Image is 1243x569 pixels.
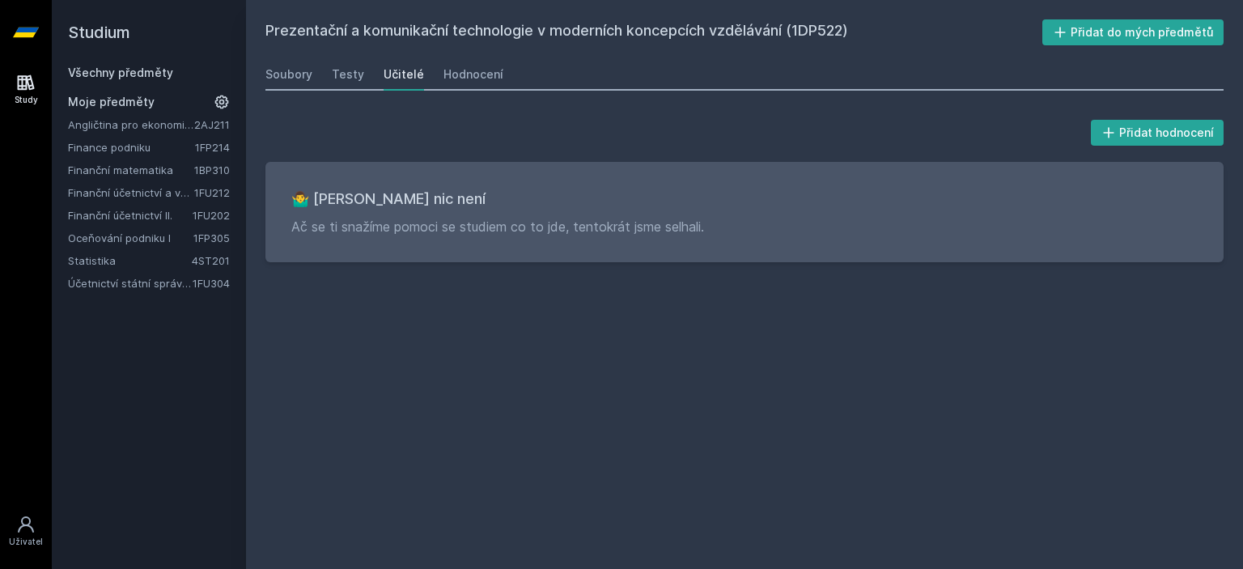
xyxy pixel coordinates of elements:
[195,141,230,154] a: 1FP214
[68,253,192,269] a: Statistika
[68,207,193,223] a: Finanční účetnictví II.
[443,58,503,91] a: Hodnocení
[291,217,1198,236] p: Ač se ti snažíme pomoci se studiem co to jde, tentokrát jsme selhali.
[332,66,364,83] div: Testy
[15,94,38,106] div: Study
[194,163,230,176] a: 1BP310
[68,66,173,79] a: Všechny předměty
[68,94,155,110] span: Moje předměty
[3,507,49,556] a: Uživatel
[68,275,193,291] a: Účetnictví státní správy a samosprávy
[192,254,230,267] a: 4ST201
[68,139,195,155] a: Finance podniku
[443,66,503,83] div: Hodnocení
[68,185,194,201] a: Finanční účetnictví a výkaznictví podle Mezinárodních standardů účetního výkaznictví (IFRS)
[194,118,230,131] a: 2AJ211
[193,231,230,244] a: 1FP305
[265,66,312,83] div: Soubory
[384,66,424,83] div: Učitelé
[291,188,1198,210] h3: 🤷‍♂️ [PERSON_NAME] nic není
[193,277,230,290] a: 1FU304
[9,536,43,548] div: Uživatel
[265,19,1042,45] h2: Prezentační a komunikační technologie v moderních koncepcích vzdělávání (1DP522)
[193,209,230,222] a: 1FU202
[1091,120,1224,146] button: Přidat hodnocení
[332,58,364,91] a: Testy
[68,162,194,178] a: Finanční matematika
[68,117,194,133] a: Angličtina pro ekonomická studia 1 (B2/C1)
[265,58,312,91] a: Soubory
[68,230,193,246] a: Oceňování podniku I
[194,186,230,199] a: 1FU212
[3,65,49,114] a: Study
[384,58,424,91] a: Učitelé
[1042,19,1224,45] button: Přidat do mých předmětů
